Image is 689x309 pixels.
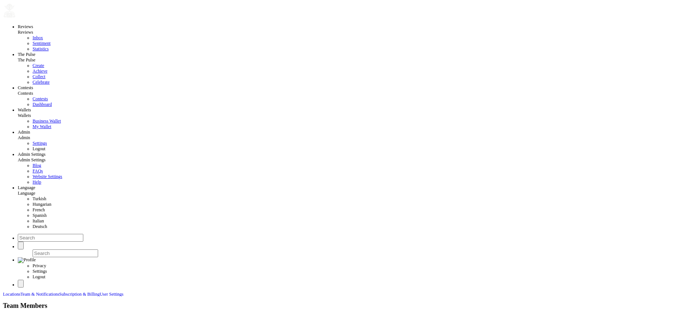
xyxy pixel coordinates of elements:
[33,68,47,74] a: Achieve
[18,52,36,57] a: The Pulse
[33,213,47,218] span: Spanish
[33,163,41,168] a: Blog
[18,135,30,140] span: Admin
[33,118,61,124] a: Business Wallet
[18,91,33,96] span: Contests
[18,130,30,135] a: Admin
[18,113,31,118] span: Wallets
[3,292,20,296] a: Locations
[18,24,33,29] a: Reviews
[18,30,33,35] span: Reviews
[18,185,35,190] a: Language
[18,85,33,90] a: Contests
[18,152,46,157] a: Admin Settings
[33,274,46,279] span: Logout
[33,63,44,68] a: Create
[33,174,62,179] a: Website Settings
[18,191,35,196] span: Language
[20,292,59,296] a: Team & Notifications
[33,269,47,274] span: Settings
[33,74,46,79] a: Collect
[33,46,49,51] a: Statistics
[33,141,47,146] a: Settings
[33,102,52,107] a: Dashboard
[18,57,36,63] span: The Pulse
[33,207,45,212] span: French
[33,96,48,101] a: Contests
[33,146,46,151] span: Logout
[33,124,51,129] a: My Wallet
[33,224,47,229] span: Deutsch
[18,257,36,263] img: Profile
[100,292,123,296] a: User Settings
[33,35,43,40] a: Inbox
[18,234,83,242] input: Search
[33,202,51,207] span: Hungarian
[33,196,46,201] span: Turkish
[33,263,46,268] span: Privacy
[33,168,43,174] a: FAQs
[33,80,50,85] a: Celebrate
[33,41,51,46] a: Sentiment
[33,218,44,224] span: Italian
[18,157,46,162] span: Admin Settings
[33,179,41,185] a: Help
[33,249,98,257] input: Search
[18,107,31,112] a: Wallets
[3,3,16,18] img: ReviewElf Logo
[59,292,100,296] a: Subscription & Billing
